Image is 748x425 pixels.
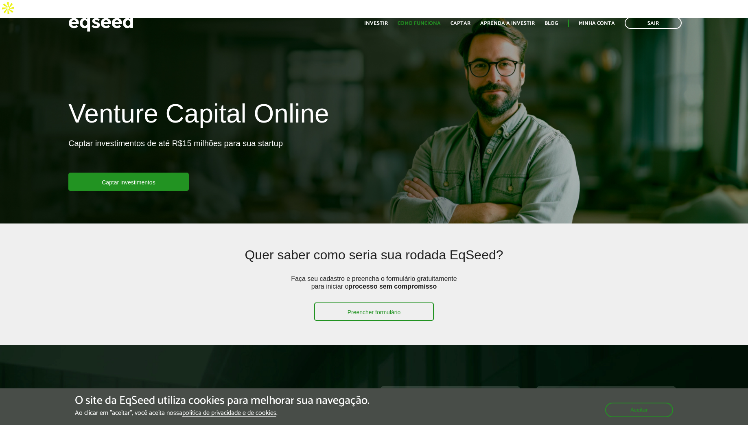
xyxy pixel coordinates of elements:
[364,21,388,26] a: Investir
[398,21,441,26] a: Como funciona
[182,410,276,417] a: política de privacidade e de cookies
[451,21,470,26] a: Captar
[68,138,283,173] p: Captar investimentos de até R$15 milhões para sua startup
[131,248,617,274] h2: Quer saber como seria sua rodada EqSeed?
[625,17,682,29] a: Sair
[605,403,673,417] button: Aceitar
[348,283,437,290] strong: processo sem compromisso
[68,173,189,191] a: Captar investimentos
[314,302,434,321] a: Preencher formulário
[289,275,459,302] p: Faça seu cadastro e preencha o formulário gratuitamente para iniciar o
[545,21,558,26] a: Blog
[68,99,329,132] h1: Venture Capital Online
[480,21,535,26] a: Aprenda a investir
[75,409,370,417] p: Ao clicar em "aceitar", você aceita nossa .
[75,394,370,407] h5: O site da EqSeed utiliza cookies para melhorar sua navegação.
[68,12,133,34] img: EqSeed
[579,21,615,26] a: Minha conta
